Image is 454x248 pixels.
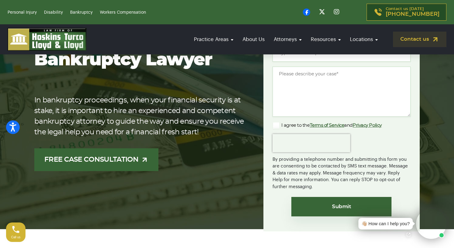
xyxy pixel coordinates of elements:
[353,123,382,128] a: Privacy Policy
[386,7,439,17] p: Contact us [DATE]
[273,122,382,129] label: I agree to the and
[11,236,21,239] span: Call us
[273,134,350,152] iframe: reCAPTCHA
[239,31,268,48] a: About Us
[402,228,415,241] a: Open chat
[141,156,148,164] img: arrow-up-right-light.svg
[70,10,93,15] a: Bankruptcy
[308,31,344,48] a: Resources
[8,10,37,15] a: Personal Injury
[386,11,439,17] span: [PHONE_NUMBER]
[347,31,381,48] a: Locations
[191,31,236,48] a: Practice Areas
[34,148,158,171] a: FREE CASE CONSULTATION
[291,197,391,216] input: Submit
[310,123,344,128] a: Terms of Service
[100,10,146,15] a: Workers Compensation
[361,220,410,227] div: 👋🏼 How can I help you?
[393,32,446,47] a: Contact us
[34,95,244,138] p: In bankruptcy proceedings, when your financial security is at stake, it is important to hire an e...
[8,28,86,51] img: logo
[271,31,305,48] a: Attorneys
[367,4,446,21] a: Contact us [DATE][PHONE_NUMBER]
[273,152,411,191] div: By providing a telephone number and submitting this form you are consenting to be contacted by SM...
[44,10,63,15] a: Disability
